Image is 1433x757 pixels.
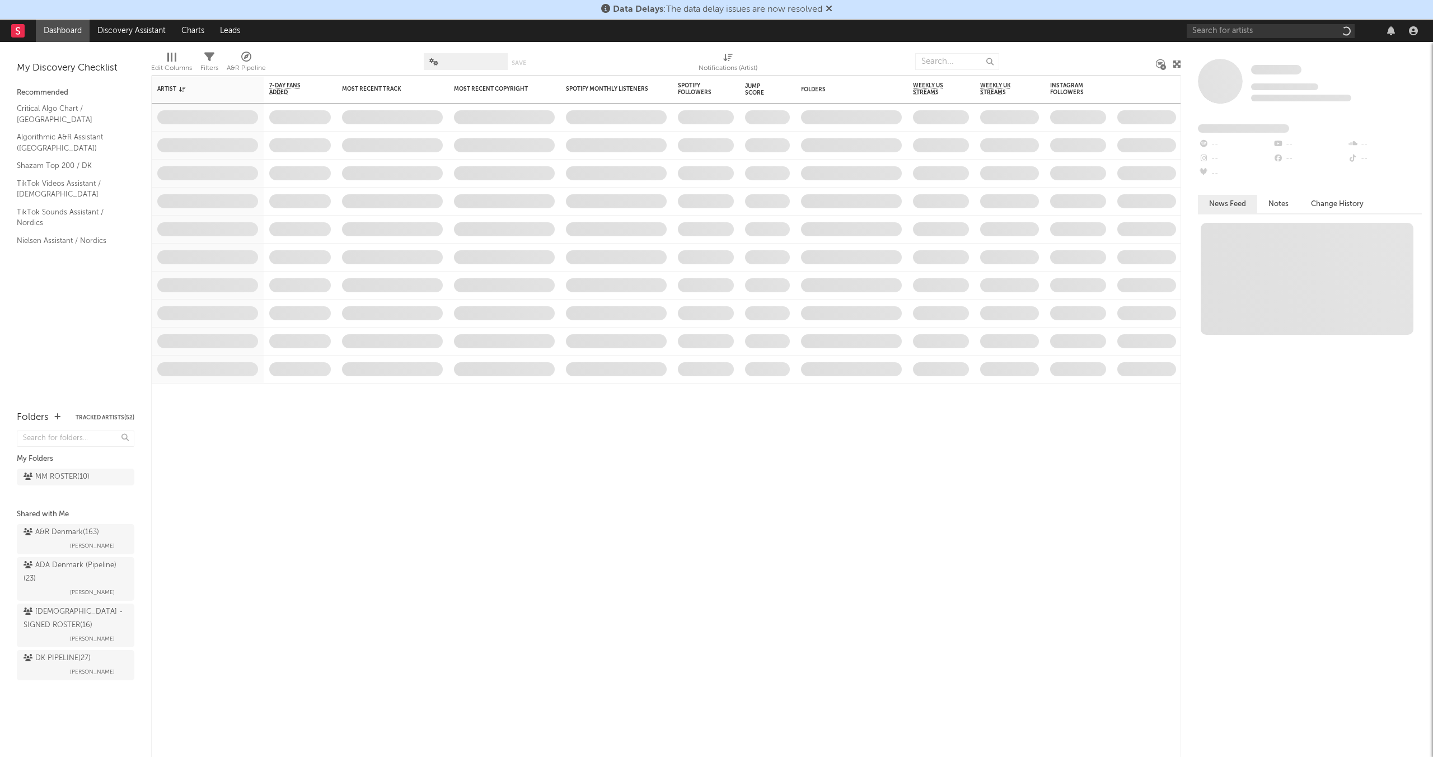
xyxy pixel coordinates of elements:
div: [DEMOGRAPHIC_DATA] - SIGNED ROSTER ( 16 ) [24,605,125,632]
div: -- [1198,152,1272,166]
div: My Discovery Checklist [17,62,134,75]
div: Spotify Followers [678,82,717,96]
span: [PERSON_NAME] [70,539,115,553]
a: Critical Algo Chart / [GEOGRAPHIC_DATA] [17,102,123,125]
span: Weekly UK Streams [980,82,1022,96]
a: Nielsen Assistant / Nordics [17,235,123,247]
a: TikTok Videos Assistant / [DEMOGRAPHIC_DATA] [17,177,123,200]
div: Folders [801,86,885,93]
div: DK PIPELINE ( 27 ) [24,652,91,665]
span: Data Delays [613,5,663,14]
span: Some Artist [1251,65,1301,74]
a: Discovery Assistant [90,20,174,42]
div: Notifications (Artist) [699,62,757,75]
a: MM ROSTER(10) [17,469,134,485]
div: My Folders [17,452,134,466]
div: Shared with Me [17,508,134,521]
div: Notifications (Artist) [699,48,757,80]
a: Algorithmic A&R Assistant ([GEOGRAPHIC_DATA]) [17,131,123,154]
div: Jump Score [745,83,773,96]
div: Artist [157,86,241,92]
span: : The data delay issues are now resolved [613,5,822,14]
span: [PERSON_NAME] [70,586,115,599]
button: Save [512,60,526,66]
div: -- [1347,137,1422,152]
div: Edit Columns [151,62,192,75]
div: Most Recent Track [342,86,426,92]
div: -- [1272,152,1347,166]
div: Filters [200,48,218,80]
input: Search for folders... [17,431,134,447]
span: 0 fans last week [1251,95,1351,101]
div: Edit Columns [151,48,192,80]
span: [PERSON_NAME] [70,632,115,646]
div: Folders [17,411,49,424]
div: Most Recent Copyright [454,86,538,92]
span: 7-Day Fans Added [269,82,314,96]
input: Search... [915,53,999,70]
span: Weekly US Streams [913,82,952,96]
a: Leads [212,20,248,42]
a: Dashboard [36,20,90,42]
div: A&R Pipeline [227,48,266,80]
a: [DEMOGRAPHIC_DATA] - SIGNED ROSTER(16)[PERSON_NAME] [17,604,134,647]
a: A&R Denmark(163)[PERSON_NAME] [17,524,134,554]
div: A&R Denmark ( 163 ) [24,526,99,539]
a: Shazam Top 200 / DK [17,160,123,172]
button: Change History [1300,195,1375,213]
div: Spotify Monthly Listeners [566,86,650,92]
div: MM ROSTER ( 10 ) [24,470,90,484]
span: Dismiss [826,5,832,14]
span: [PERSON_NAME] [70,665,115,679]
a: Some Artist [1251,64,1301,76]
a: Charts [174,20,212,42]
a: ADA Denmark (Pipeline)(23)[PERSON_NAME] [17,557,134,601]
button: News Feed [1198,195,1257,213]
div: -- [1347,152,1422,166]
button: Notes [1257,195,1300,213]
a: TikTok Sounds Assistant / Nordics [17,206,123,229]
span: Fans Added by Platform [1198,124,1289,133]
div: Recommended [17,86,134,100]
input: Search for artists [1187,24,1355,38]
div: Instagram Followers [1050,82,1089,96]
div: -- [1198,166,1272,181]
div: -- [1198,137,1272,152]
span: Tracking Since: [DATE] [1251,83,1318,90]
div: ADA Denmark (Pipeline) ( 23 ) [24,559,125,586]
div: Filters [200,62,218,75]
button: Tracked Artists(52) [76,415,134,420]
a: DK PIPELINE(27)[PERSON_NAME] [17,650,134,680]
div: A&R Pipeline [227,62,266,75]
div: -- [1272,137,1347,152]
